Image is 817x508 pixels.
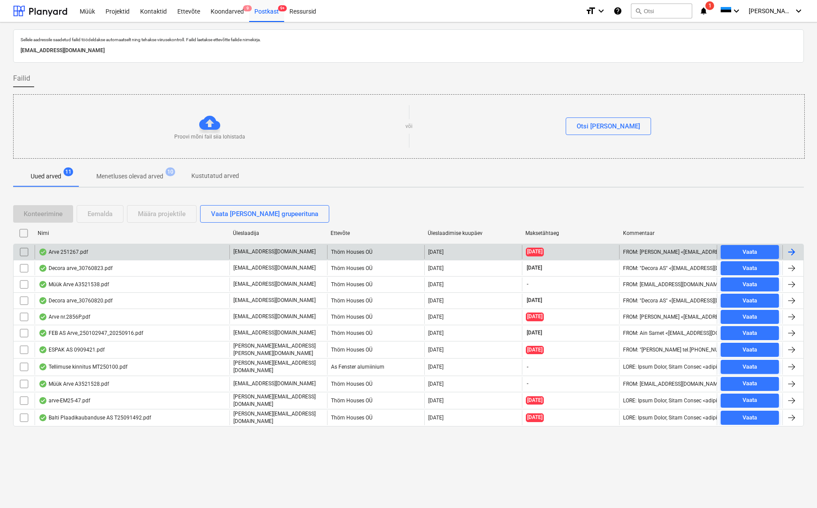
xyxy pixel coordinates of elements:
[233,329,316,337] p: [EMAIL_ADDRESS][DOMAIN_NAME]
[721,360,779,374] button: Vaata
[39,297,47,304] div: Andmed failist loetud
[327,277,425,291] div: Thörn Houses OÜ
[743,280,757,290] div: Vaata
[721,277,779,291] button: Vaata
[721,245,779,259] button: Vaata
[526,313,544,321] span: [DATE]
[13,73,30,84] span: Failid
[233,359,324,374] p: [PERSON_NAME][EMAIL_ADDRESS][DOMAIN_NAME]
[749,7,792,14] span: [PERSON_NAME]
[613,6,622,16] i: Abikeskus
[428,330,444,336] div: [DATE]
[39,414,151,421] div: Balti Plaadikaubanduse AS T25091492.pdf
[721,377,779,391] button: Vaata
[39,313,47,320] div: Andmed failist loetud
[233,297,316,304] p: [EMAIL_ADDRESS][DOMAIN_NAME]
[428,398,444,404] div: [DATE]
[526,297,543,304] span: [DATE]
[743,395,757,405] div: Vaata
[525,230,616,236] div: Maksetähtaeg
[63,167,73,176] span: 11
[31,172,61,181] p: Uued arved
[721,394,779,408] button: Vaata
[743,312,757,322] div: Vaata
[327,245,425,259] div: Thörn Houses OÜ
[743,263,757,274] div: Vaata
[39,346,105,353] div: ESPAK AS 0909421.pdf
[233,248,316,256] p: [EMAIL_ADDRESS][DOMAIN_NAME]
[39,414,47,421] div: Andmed failist loetud
[526,264,543,272] span: [DATE]
[327,261,425,275] div: Thörn Houses OÜ
[721,343,779,357] button: Vaata
[526,363,529,371] span: -
[635,7,642,14] span: search
[405,123,412,130] p: või
[526,346,544,354] span: [DATE]
[428,314,444,320] div: [DATE]
[428,415,444,421] div: [DATE]
[731,6,742,16] i: keyboard_arrow_down
[721,411,779,425] button: Vaata
[191,171,239,181] p: Kustutatud arved
[721,294,779,308] button: Vaata
[39,297,113,304] div: Decora arve_30760820.pdf
[233,380,316,387] p: [EMAIL_ADDRESS][DOMAIN_NAME]
[233,313,316,320] p: [EMAIL_ADDRESS][DOMAIN_NAME]
[233,393,324,408] p: [PERSON_NAME][EMAIL_ADDRESS][DOMAIN_NAME]
[577,121,640,132] div: Otsi [PERSON_NAME]
[327,410,425,425] div: Thörn Houses OÜ
[327,342,425,357] div: Thörn Houses OÜ
[743,328,757,338] div: Vaata
[39,265,113,272] div: Decora arve_30760823.pdf
[793,6,804,16] i: keyboard_arrow_down
[428,364,444,370] div: [DATE]
[428,298,444,304] div: [DATE]
[743,345,757,355] div: Vaata
[585,6,596,16] i: format_size
[743,296,757,306] div: Vaata
[233,281,316,288] p: [EMAIL_ADDRESS][DOMAIN_NAME]
[233,230,324,236] div: Üleslaadija
[21,37,796,43] p: Sellele aadressile saadetud failid töödeldakse automaatselt ning tehakse viirusekontroll. Failid ...
[721,326,779,340] button: Vaata
[743,362,757,372] div: Vaata
[327,310,425,324] div: Thörn Houses OÜ
[39,380,47,387] div: Andmed failist loetud
[428,230,518,236] div: Üleslaadimise kuupäev
[631,4,692,18] button: Otsi
[39,249,47,256] div: Andmed failist loetud
[243,5,252,11] span: 9
[233,264,316,272] p: [EMAIL_ADDRESS][DOMAIN_NAME]
[596,6,606,16] i: keyboard_arrow_down
[327,377,425,391] div: Thörn Houses OÜ
[428,249,444,255] div: [DATE]
[526,248,544,256] span: [DATE]
[39,330,143,337] div: FEB AS Arve_250102947_20250916.pdf
[39,363,47,370] div: Andmed failist loetud
[96,172,163,181] p: Menetluses olevad arved
[566,117,651,135] button: Otsi [PERSON_NAME]
[233,342,324,357] p: [PERSON_NAME][EMAIL_ADDRESS][PERSON_NAME][DOMAIN_NAME]
[699,6,708,16] i: notifications
[526,413,544,422] span: [DATE]
[200,205,329,223] button: Vaata [PERSON_NAME] grupeerituna
[39,281,109,288] div: Müük Arve A3521538.pdf
[278,5,287,11] span: 9+
[327,359,425,374] div: As Fenster alumiinium
[174,133,245,141] p: Proovi mõni fail siia lohistada
[428,265,444,271] div: [DATE]
[233,410,324,425] p: [PERSON_NAME][EMAIL_ADDRESS][DOMAIN_NAME]
[39,346,47,353] div: Andmed failist loetud
[743,379,757,389] div: Vaata
[526,329,543,337] span: [DATE]
[39,313,90,320] div: Arve nr.2856P.pdf
[526,281,529,288] span: -
[743,413,757,423] div: Vaata
[428,381,444,387] div: [DATE]
[39,249,88,256] div: Arve 251267.pdf
[39,363,127,370] div: Tellimuse kinnitus MT250100.pdf
[331,230,421,236] div: Ettevõte
[623,230,714,236] div: Kommentaar
[39,380,109,387] div: Müük Arve A3521528.pdf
